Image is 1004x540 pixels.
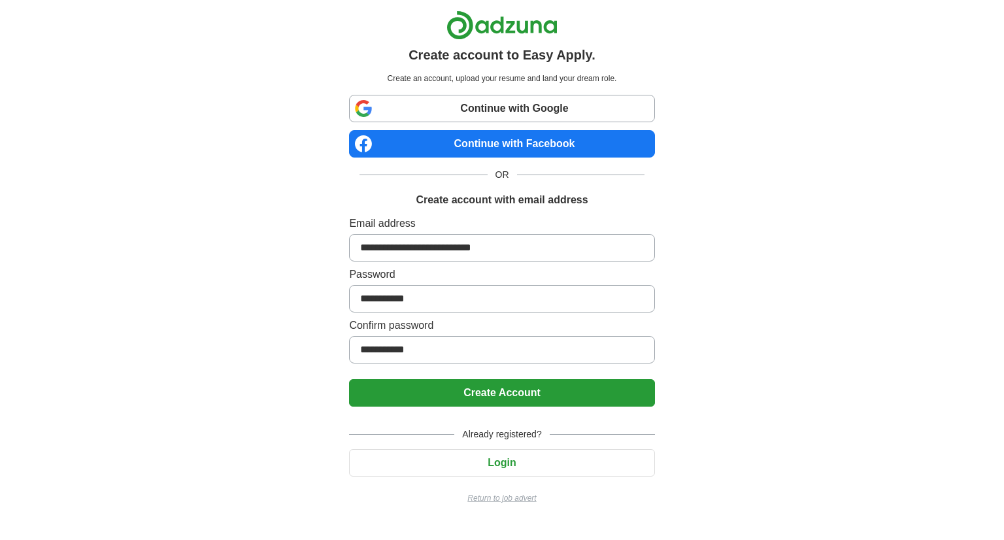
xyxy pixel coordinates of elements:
h1: Create account with email address [416,192,588,208]
label: Password [349,267,654,282]
a: Login [349,457,654,468]
button: Create Account [349,379,654,407]
label: Confirm password [349,318,654,333]
a: Continue with Google [349,95,654,122]
h1: Create account to Easy Apply. [409,45,595,65]
label: Email address [349,216,654,231]
span: OR [488,168,517,182]
p: Create an account, upload your resume and land your dream role. [352,73,652,84]
a: Continue with Facebook [349,130,654,158]
span: Already registered? [454,428,549,441]
img: Adzuna logo [446,10,558,40]
a: Return to job advert [349,492,654,504]
button: Login [349,449,654,477]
